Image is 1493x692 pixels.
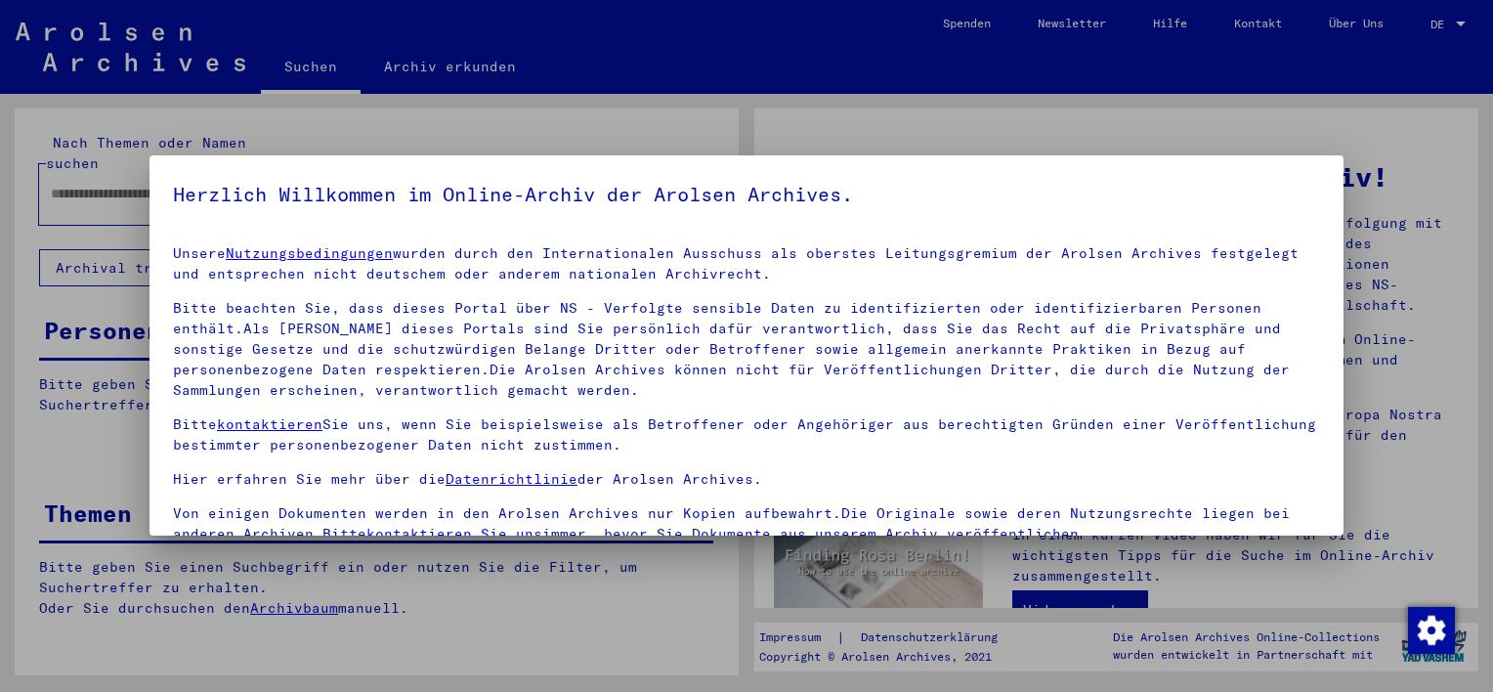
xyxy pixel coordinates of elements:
p: Bitte beachten Sie, dass dieses Portal über NS - Verfolgte sensible Daten zu identifizierten oder... [173,298,1320,401]
a: Nutzungsbedingungen [226,244,393,262]
a: Datenrichtlinie [446,470,577,488]
p: Von einigen Dokumenten werden in den Arolsen Archives nur Kopien aufbewahrt.Die Originale sowie d... [173,503,1320,544]
a: kontaktieren Sie uns [366,525,542,542]
img: Zustimmung ändern [1408,607,1455,654]
h5: Herzlich Willkommen im Online-Archiv der Arolsen Archives. [173,179,1320,210]
p: Bitte Sie uns, wenn Sie beispielsweise als Betroffener oder Angehöriger aus berechtigten Gründen ... [173,414,1320,455]
a: kontaktieren [217,415,322,433]
p: Unsere wurden durch den Internationalen Ausschuss als oberstes Leitungsgremium der Arolsen Archiv... [173,243,1320,284]
p: Hier erfahren Sie mehr über die der Arolsen Archives. [173,469,1320,490]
